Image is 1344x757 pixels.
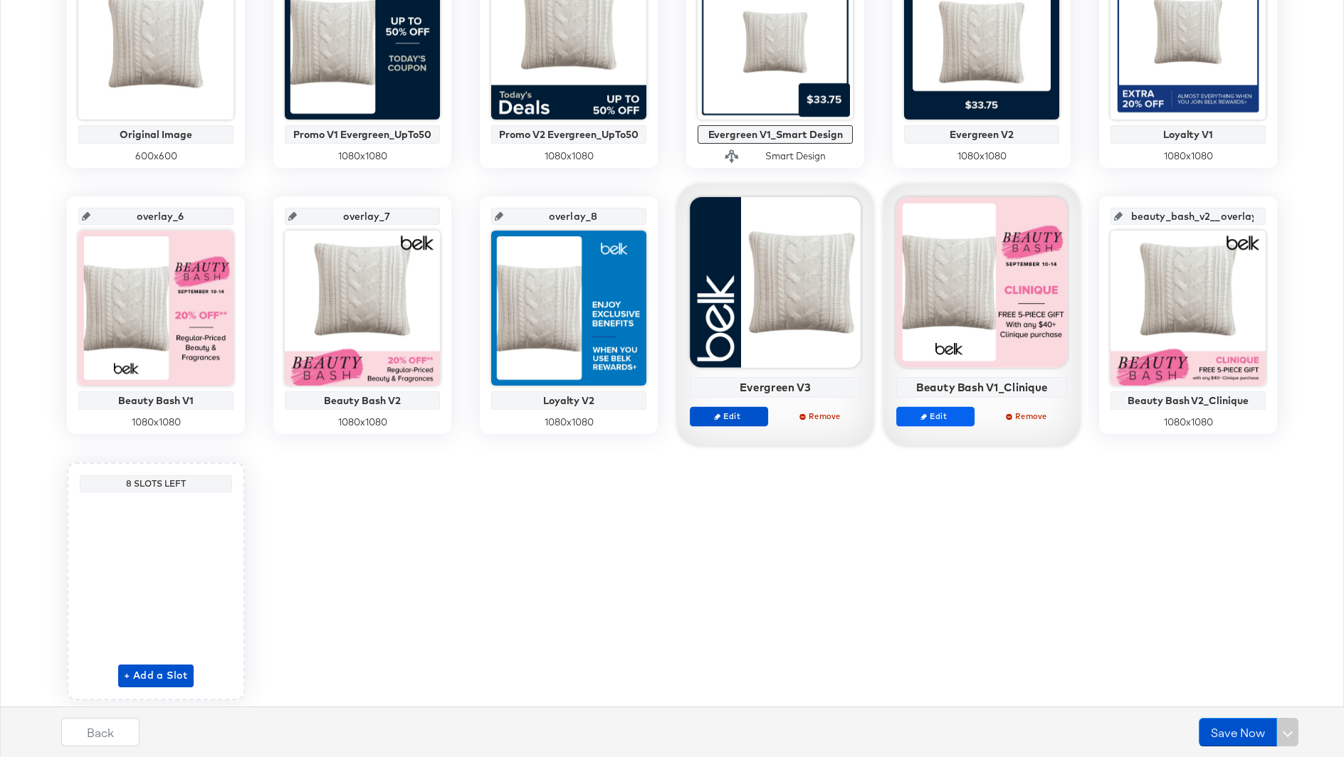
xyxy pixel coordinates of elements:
[1199,718,1277,746] button: Save Now
[903,411,968,421] span: Edit
[288,395,436,406] div: Beauty Bash V2
[904,149,1059,163] div: 1080 x 1080
[83,478,229,489] div: 8 Slots Left
[789,411,854,421] span: Remove
[701,129,849,140] div: Evergreen V1_Smart Design
[82,395,230,406] div: Beauty Bash V1
[1111,149,1266,163] div: 1080 x 1080
[491,415,646,429] div: 1080 x 1080
[690,406,768,426] button: Edit
[1114,395,1262,406] div: Beauty Bash V2_Clinique
[694,381,857,393] div: Evergreen V3
[285,415,440,429] div: 1080 x 1080
[901,381,1064,393] div: Beauty Bash V1_Clinique
[989,406,1067,426] button: Remove
[118,665,194,687] button: + Add a Slot
[782,406,861,426] button: Remove
[495,395,643,406] div: Loyalty V2
[78,149,233,163] div: 600 x 600
[1114,129,1262,140] div: Loyalty V1
[61,718,140,746] button: Back
[124,667,188,684] span: + Add a Slot
[491,149,646,163] div: 1080 x 1080
[908,129,1056,140] div: Evergreen V2
[285,149,440,163] div: 1080 x 1080
[1111,415,1266,429] div: 1080 x 1080
[765,149,826,163] div: Smart Design
[696,411,762,421] span: Edit
[82,129,230,140] div: Original Image
[896,406,975,426] button: Edit
[995,411,1061,421] span: Remove
[288,129,436,140] div: Promo V1 Evergreen_UpTo50
[495,129,643,140] div: Promo V2 Evergreen_UpTo50
[78,415,233,429] div: 1080 x 1080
